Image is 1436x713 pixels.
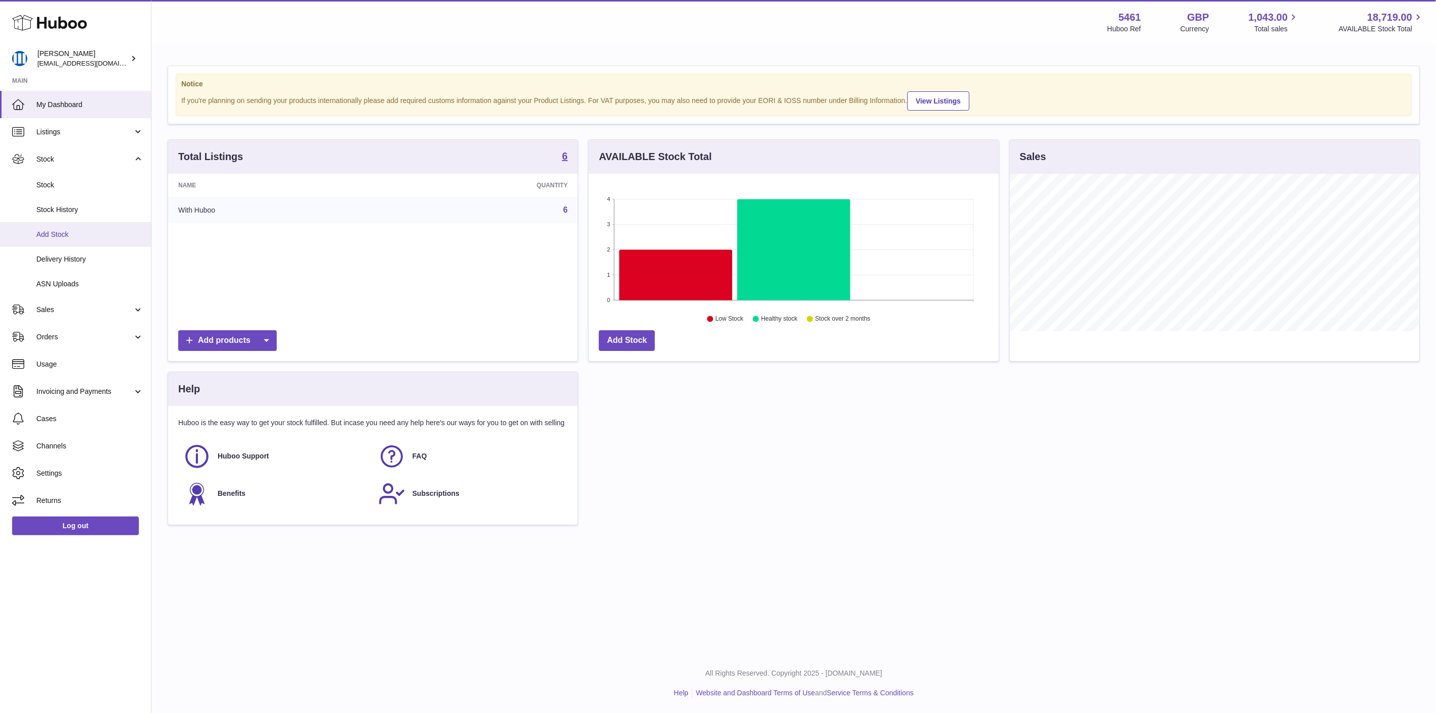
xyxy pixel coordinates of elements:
[384,174,578,197] th: Quantity
[1107,24,1141,34] div: Huboo Ref
[761,316,798,323] text: Healthy stock
[36,496,143,505] span: Returns
[1020,150,1046,164] h3: Sales
[178,330,277,351] a: Add products
[1249,11,1288,24] span: 1,043.00
[1254,24,1299,34] span: Total sales
[599,150,711,164] h3: AVAILABLE Stock Total
[218,489,245,498] span: Benefits
[36,305,133,315] span: Sales
[36,332,133,342] span: Orders
[674,689,689,697] a: Help
[160,669,1428,678] p: All Rights Reserved. Copyright 2025 - [DOMAIN_NAME]
[183,443,368,470] a: Huboo Support
[715,316,744,323] text: Low Stock
[562,151,568,163] a: 6
[692,688,913,698] li: and
[607,196,610,202] text: 4
[36,205,143,215] span: Stock History
[1181,24,1209,34] div: Currency
[36,155,133,164] span: Stock
[563,206,568,214] a: 6
[12,517,139,535] a: Log out
[413,489,459,498] span: Subscriptions
[607,272,610,278] text: 1
[183,480,368,507] a: Benefits
[1187,11,1209,24] strong: GBP
[378,443,563,470] a: FAQ
[36,254,143,264] span: Delivery History
[218,451,269,461] span: Huboo Support
[36,414,143,424] span: Cases
[562,151,568,161] strong: 6
[36,360,143,369] span: Usage
[181,90,1406,111] div: If you're planning on sending your products internationally please add required customs informati...
[1118,11,1141,24] strong: 5461
[36,387,133,396] span: Invoicing and Payments
[607,246,610,252] text: 2
[827,689,914,697] a: Service Terms & Conditions
[36,279,143,289] span: ASN Uploads
[168,174,384,197] th: Name
[178,382,200,396] h3: Help
[36,100,143,110] span: My Dashboard
[178,150,243,164] h3: Total Listings
[907,91,969,111] a: View Listings
[607,221,610,227] text: 3
[181,79,1406,89] strong: Notice
[607,297,610,303] text: 0
[599,330,655,351] a: Add Stock
[1367,11,1412,24] span: 18,719.00
[815,316,870,323] text: Stock over 2 months
[1339,24,1424,34] span: AVAILABLE Stock Total
[37,59,148,67] span: [EMAIL_ADDRESS][DOMAIN_NAME]
[378,480,563,507] a: Subscriptions
[36,127,133,137] span: Listings
[36,230,143,239] span: Add Stock
[36,441,143,451] span: Channels
[36,469,143,478] span: Settings
[12,51,27,66] img: oksana@monimoto.com
[1249,11,1300,34] a: 1,043.00 Total sales
[168,197,384,223] td: With Huboo
[178,418,568,428] p: Huboo is the easy way to get your stock fulfilled. But incase you need any help here's our ways f...
[36,180,143,190] span: Stock
[413,451,427,461] span: FAQ
[696,689,815,697] a: Website and Dashboard Terms of Use
[37,49,128,68] div: [PERSON_NAME]
[1339,11,1424,34] a: 18,719.00 AVAILABLE Stock Total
